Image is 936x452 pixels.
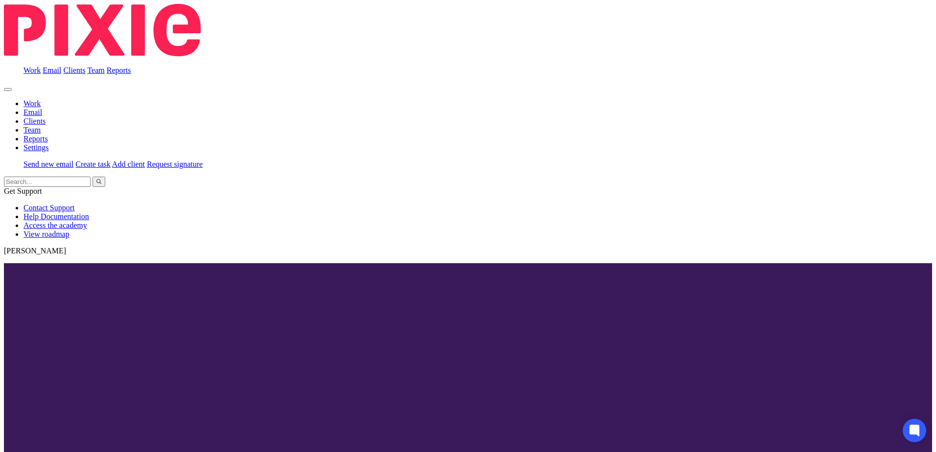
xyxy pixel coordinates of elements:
[23,212,89,221] a: Help Documentation
[4,187,42,195] span: Get Support
[23,99,41,108] a: Work
[4,177,91,187] input: Search
[23,221,87,229] a: Access the academy
[23,230,70,238] a: View roadmap
[112,160,145,168] a: Add client
[23,126,41,134] a: Team
[23,203,74,212] a: Contact Support
[93,177,105,187] button: Search
[23,135,48,143] a: Reports
[43,66,61,74] a: Email
[23,108,42,116] a: Email
[4,4,201,56] img: Pixie
[23,117,46,125] a: Clients
[63,66,85,74] a: Clients
[107,66,131,74] a: Reports
[4,247,932,255] p: [PERSON_NAME]
[87,66,104,74] a: Team
[23,143,49,152] a: Settings
[147,160,203,168] a: Request signature
[75,160,111,168] a: Create task
[23,66,41,74] a: Work
[23,160,73,168] a: Send new email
